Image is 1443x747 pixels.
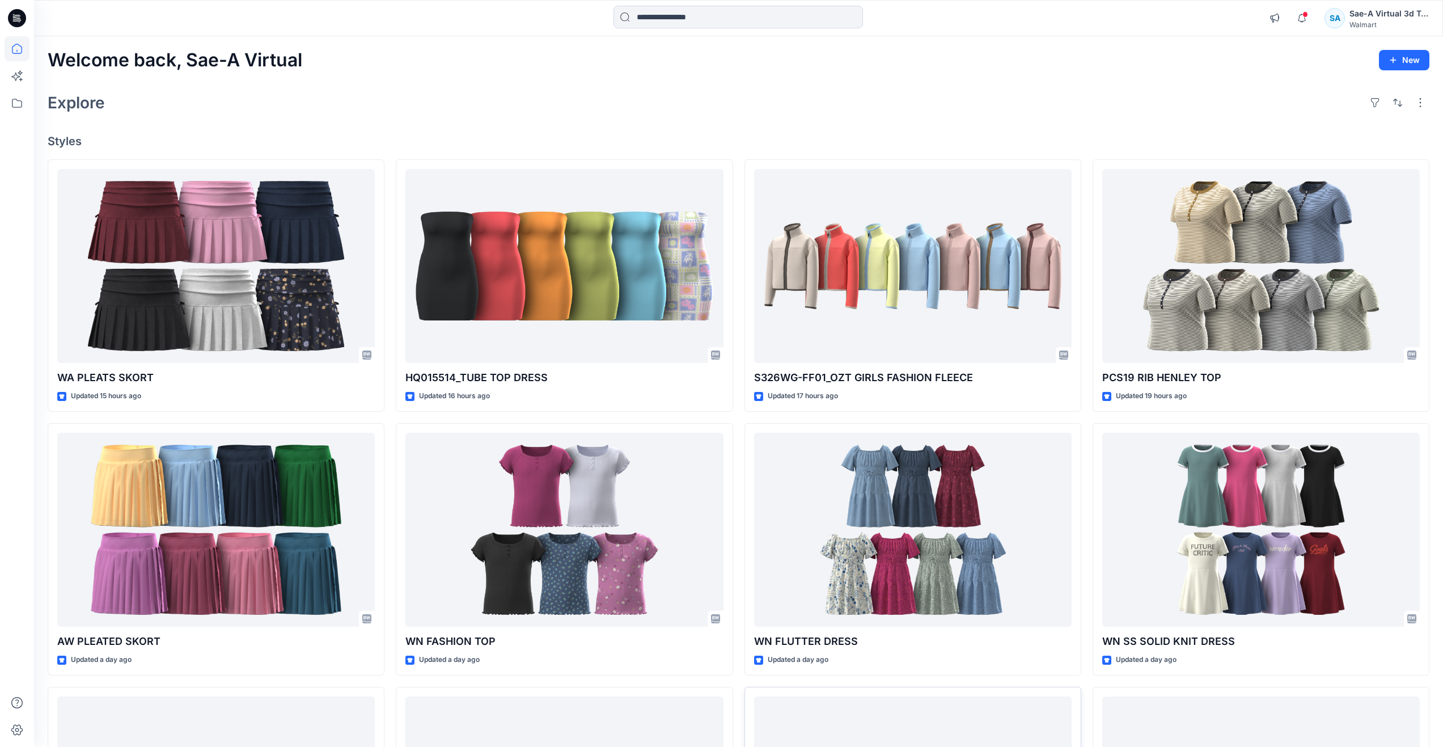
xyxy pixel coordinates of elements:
a: WA PLEATS SKORT [57,169,375,364]
div: Walmart [1349,20,1429,29]
div: Sae-A Virtual 3d Team [1349,7,1429,20]
a: S326WG-FF01_OZT GIRLS FASHION FLEECE [754,169,1072,364]
button: New [1379,50,1429,70]
p: Updated a day ago [419,654,480,666]
p: WN SS SOLID KNIT DRESS [1102,634,1420,649]
a: HQ015514_TUBE TOP DRESS [405,169,723,364]
p: WN FASHION TOP [405,634,723,649]
p: WN FLUTTER DRESS [754,634,1072,649]
p: Updated a day ago [71,654,132,666]
p: Updated a day ago [1116,654,1177,666]
p: PCS19 RIB HENLEY TOP [1102,370,1420,386]
a: WN SS SOLID KNIT DRESS [1102,433,1420,627]
p: Updated 16 hours ago [419,390,490,402]
p: S326WG-FF01_OZT GIRLS FASHION FLEECE [754,370,1072,386]
div: SA [1324,8,1345,28]
a: WN FASHION TOP [405,433,723,627]
a: WN FLUTTER DRESS [754,433,1072,627]
p: HQ015514_TUBE TOP DRESS [405,370,723,386]
p: AW PLEATED SKORT [57,634,375,649]
h4: Styles [48,134,1429,148]
p: Updated a day ago [768,654,828,666]
p: Updated 15 hours ago [71,390,141,402]
h2: Welcome back, Sae-A Virtual [48,50,302,71]
p: Updated 17 hours ago [768,390,838,402]
a: AW PLEATED SKORT [57,433,375,627]
p: WA PLEATS SKORT [57,370,375,386]
a: PCS19 RIB HENLEY TOP [1102,169,1420,364]
h2: Explore [48,94,105,112]
p: Updated 19 hours ago [1116,390,1187,402]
